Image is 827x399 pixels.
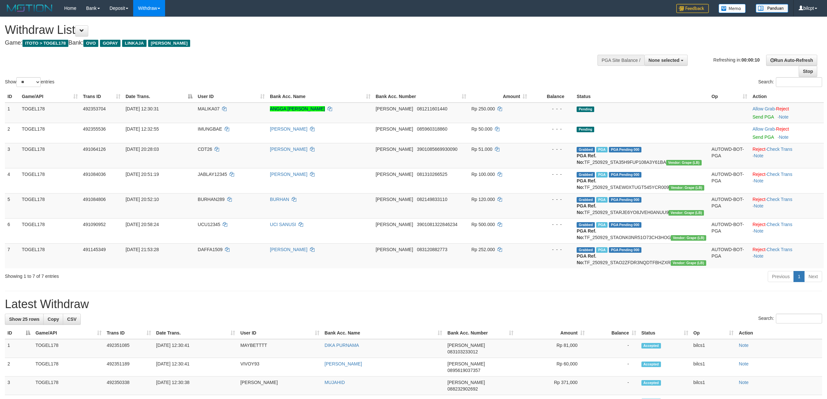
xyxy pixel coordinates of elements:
a: Allow Grab [752,126,775,132]
td: 492351189 [104,358,154,377]
img: MOTION_logo.png [5,3,54,13]
a: Note [754,153,764,158]
th: Trans ID: activate to sort column ascending [80,91,123,103]
span: [DATE] 21:53:28 [126,247,159,252]
span: · [752,106,776,111]
span: MALIKA07 [198,106,219,111]
span: 492353704 [83,106,106,111]
th: Action [736,327,822,339]
td: 4 [5,168,19,193]
th: ID [5,91,19,103]
span: 491084036 [83,172,106,177]
span: Marked by bilcs1 [596,147,608,152]
span: Copy [48,317,59,322]
td: MAYBETTTT [238,339,322,358]
a: Send PGA [752,114,774,120]
td: TOGEL178 [19,168,80,193]
th: Date Trans.: activate to sort column ascending [154,327,238,339]
a: Stop [799,66,817,77]
span: [PERSON_NAME] [148,40,190,47]
th: Status [574,91,709,103]
span: [PERSON_NAME] [376,147,413,152]
span: [DATE] 20:52:10 [126,197,159,202]
td: 1 [5,339,33,358]
span: Copy 0895619037357 to clipboard [447,368,480,373]
td: TOGEL178 [33,377,104,395]
th: Bank Acc. Name: activate to sort column ascending [322,327,445,339]
a: Reject [752,197,765,202]
span: 491084806 [83,197,106,202]
span: OVO [83,40,98,47]
a: Check Trans [767,197,792,202]
a: MUJAHID [325,380,345,385]
a: Send PGA [752,135,774,140]
td: bilcs1 [691,339,736,358]
a: [PERSON_NAME] [270,172,307,177]
td: 6 [5,218,19,243]
td: · [750,103,824,123]
span: Rp 120.000 [471,197,495,202]
label: Search: [758,77,822,87]
th: User ID: activate to sort column ascending [195,91,267,103]
span: Vendor URL: https://dashboard.q2checkout.com/secure [669,185,704,191]
th: ID: activate to sort column descending [5,327,33,339]
input: Search: [776,77,822,87]
td: · · [750,168,824,193]
span: [PERSON_NAME] [447,361,485,366]
a: Note [779,135,789,140]
td: TOGEL178 [19,193,80,218]
td: 2 [5,123,19,143]
th: Date Trans.: activate to sort column descending [123,91,195,103]
th: Trans ID: activate to sort column ascending [104,327,154,339]
span: IMUNGBAE [198,126,222,132]
th: Action [750,91,824,103]
span: None selected [649,58,680,63]
span: Rp 50.000 [471,126,493,132]
span: Rp 51.000 [471,147,493,152]
td: - [587,358,639,377]
a: Note [739,343,749,348]
a: Note [754,228,764,234]
span: DAFFA1509 [198,247,222,252]
span: 491064126 [83,147,106,152]
td: bilcs1 [691,377,736,395]
span: [PERSON_NAME] [376,222,413,227]
span: CSV [67,317,77,322]
a: DIKA PURNAMA [325,343,359,348]
b: PGA Ref. No: [577,178,596,190]
td: · · [750,243,824,268]
button: None selected [644,55,688,66]
span: Refreshing in: [713,57,760,62]
span: [DATE] 12:32:55 [126,126,159,132]
span: Show 25 rows [9,317,39,322]
a: Allow Grab [752,106,775,111]
span: Pending [577,127,594,132]
th: Op: activate to sort column ascending [709,91,750,103]
td: Rp 60,000 [516,358,587,377]
td: · · [750,218,824,243]
b: PGA Ref. No: [577,228,596,240]
span: [PERSON_NAME] [376,126,413,132]
div: - - - [532,106,571,112]
td: [PERSON_NAME] [238,377,322,395]
span: GOPAY [100,40,120,47]
a: [PERSON_NAME] [270,147,307,152]
td: · [750,123,824,143]
b: PGA Ref. No: [577,253,596,265]
th: Balance [530,91,574,103]
span: [DATE] 20:58:24 [126,222,159,227]
span: Marked by bilcs1 [596,247,608,253]
span: Grabbed [577,172,595,178]
th: Balance: activate to sort column ascending [587,327,639,339]
strong: 00:00:10 [741,57,760,62]
span: PGA Pending [609,222,641,228]
th: Game/API: activate to sort column ascending [19,91,80,103]
div: Showing 1 to 7 of 7 entries [5,270,340,279]
span: 491090952 [83,222,106,227]
th: Amount: activate to sort column ascending [469,91,530,103]
span: Copy 081310266525 to clipboard [417,172,447,177]
td: TOGEL178 [19,103,80,123]
a: UCI SANUSI [270,222,296,227]
a: Note [754,253,764,259]
span: Marked by bilcs1 [596,172,608,178]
